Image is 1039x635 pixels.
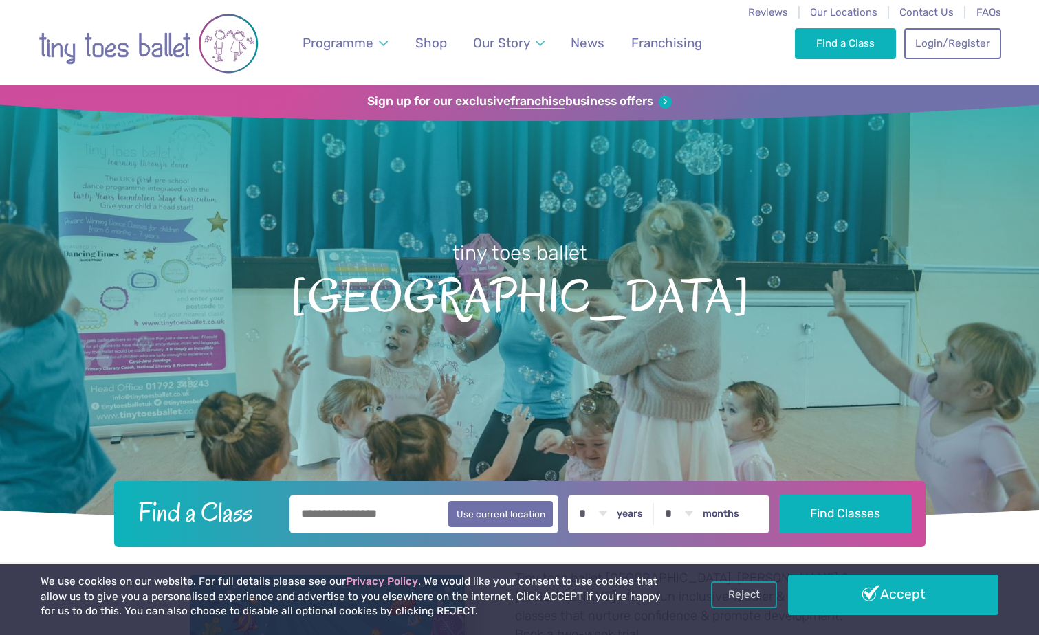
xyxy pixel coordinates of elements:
button: Find Classes [779,495,912,533]
a: Login/Register [904,28,1000,58]
span: Our Story [473,35,530,51]
a: Franchising [624,27,708,59]
span: Programme [303,35,373,51]
small: tiny toes ballet [452,241,587,265]
a: Shop [408,27,453,59]
a: Contact Us [899,6,954,19]
label: months [703,508,739,520]
a: Reviews [748,6,788,19]
strong: franchise [510,94,565,109]
a: Accept [788,575,998,614]
h2: Find a Class [127,495,280,529]
img: tiny toes ballet [39,9,259,78]
a: Find a Class [795,28,896,58]
a: Programme [296,27,394,59]
span: Shop [415,35,447,51]
a: Privacy Policy [346,575,418,588]
a: Our Locations [810,6,877,19]
span: News [571,35,604,51]
p: We use cookies on our website. For full details please see our . We would like your consent to us... [41,575,663,619]
a: FAQs [976,6,1001,19]
a: Reject [711,581,777,608]
span: Franchising [631,35,702,51]
a: Our Story [466,27,551,59]
label: years [617,508,643,520]
span: [GEOGRAPHIC_DATA] [24,267,1015,322]
a: Sign up for our exclusivefranchisebusiness offers [367,94,672,109]
a: News [565,27,611,59]
button: Use current location [448,501,554,527]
